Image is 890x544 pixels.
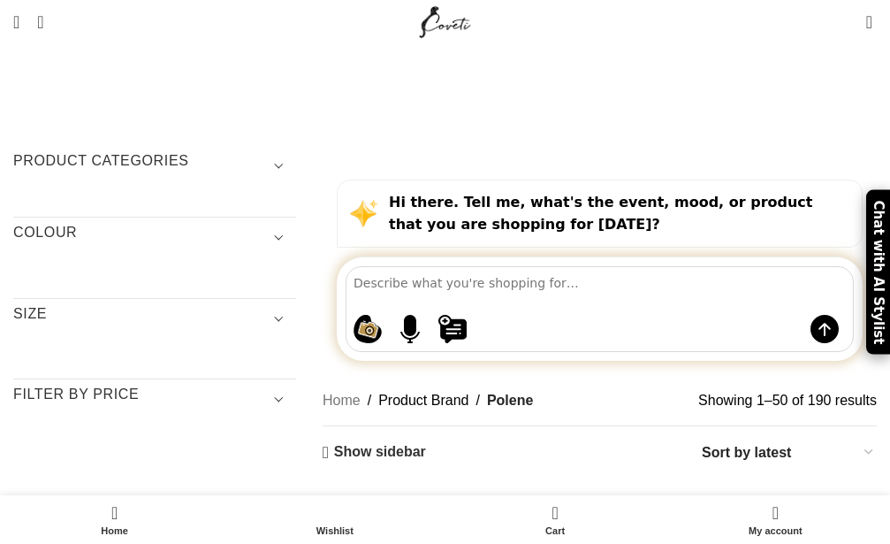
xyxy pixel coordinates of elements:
[445,500,666,540] div: My cart
[454,525,657,537] span: Cart
[13,223,296,253] h3: COLOUR
[415,13,475,28] a: Site logo
[233,525,436,537] span: Wishlist
[674,525,877,537] span: My account
[224,500,445,540] div: My wishlist
[28,4,52,40] a: Search
[13,304,296,334] h3: SIZE
[4,500,224,540] a: Home
[323,444,426,461] a: Show sidebar
[4,4,28,40] a: Open mobile menu
[553,500,567,513] span: 0
[13,151,296,181] h3: Product categories
[840,4,857,40] div: My Wishlist
[867,9,880,22] span: 0
[666,500,886,540] a: My account
[13,525,216,537] span: Home
[13,385,296,415] h3: Filter by price
[857,4,881,40] a: 0
[445,500,666,540] a: 0 Cart
[224,500,445,540] a: Wishlist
